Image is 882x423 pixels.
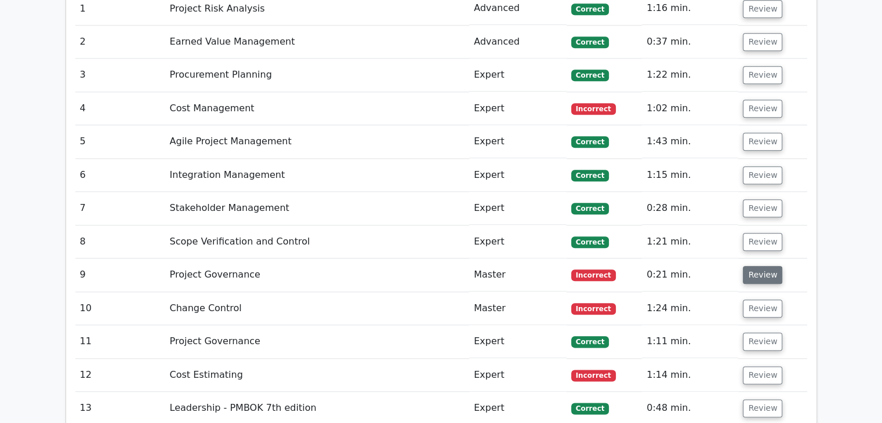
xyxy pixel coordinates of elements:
[571,3,609,15] span: Correct
[743,199,782,217] button: Review
[75,92,165,125] td: 4
[571,37,609,48] span: Correct
[469,258,567,291] td: Master
[75,325,165,358] td: 11
[165,258,470,291] td: Project Governance
[571,70,609,81] span: Correct
[469,192,567,225] td: Expert
[743,133,782,151] button: Review
[571,103,616,115] span: Incorrect
[743,233,782,251] button: Review
[743,100,782,118] button: Review
[571,303,616,315] span: Incorrect
[743,266,782,284] button: Review
[743,166,782,184] button: Review
[75,192,165,225] td: 7
[469,359,567,392] td: Expert
[165,325,470,358] td: Project Governance
[75,59,165,92] td: 3
[642,225,738,258] td: 1:21 min.
[571,203,609,214] span: Correct
[743,33,782,51] button: Review
[571,403,609,414] span: Correct
[469,25,567,59] td: Advanced
[642,92,738,125] td: 1:02 min.
[642,192,738,225] td: 0:28 min.
[75,125,165,158] td: 5
[165,59,470,92] td: Procurement Planning
[469,225,567,258] td: Expert
[469,325,567,358] td: Expert
[642,125,738,158] td: 1:43 min.
[165,92,470,125] td: Cost Management
[469,59,567,92] td: Expert
[75,25,165,59] td: 2
[642,292,738,325] td: 1:24 min.
[165,125,470,158] td: Agile Project Management
[571,170,609,181] span: Correct
[469,292,567,325] td: Master
[165,292,470,325] td: Change Control
[165,225,470,258] td: Scope Verification and Control
[165,192,470,225] td: Stakeholder Management
[642,258,738,291] td: 0:21 min.
[165,359,470,392] td: Cost Estimating
[743,333,782,351] button: Review
[743,300,782,318] button: Review
[642,159,738,192] td: 1:15 min.
[75,159,165,192] td: 6
[469,159,567,192] td: Expert
[642,25,738,59] td: 0:37 min.
[75,292,165,325] td: 10
[642,59,738,92] td: 1:22 min.
[165,25,470,59] td: Earned Value Management
[75,258,165,291] td: 9
[571,269,616,281] span: Incorrect
[642,359,738,392] td: 1:14 min.
[743,66,782,84] button: Review
[743,399,782,417] button: Review
[75,359,165,392] td: 12
[165,159,470,192] td: Integration Management
[571,236,609,248] span: Correct
[743,366,782,384] button: Review
[469,125,567,158] td: Expert
[571,136,609,148] span: Correct
[75,225,165,258] td: 8
[469,92,567,125] td: Expert
[571,370,616,381] span: Incorrect
[571,336,609,348] span: Correct
[642,325,738,358] td: 1:11 min.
